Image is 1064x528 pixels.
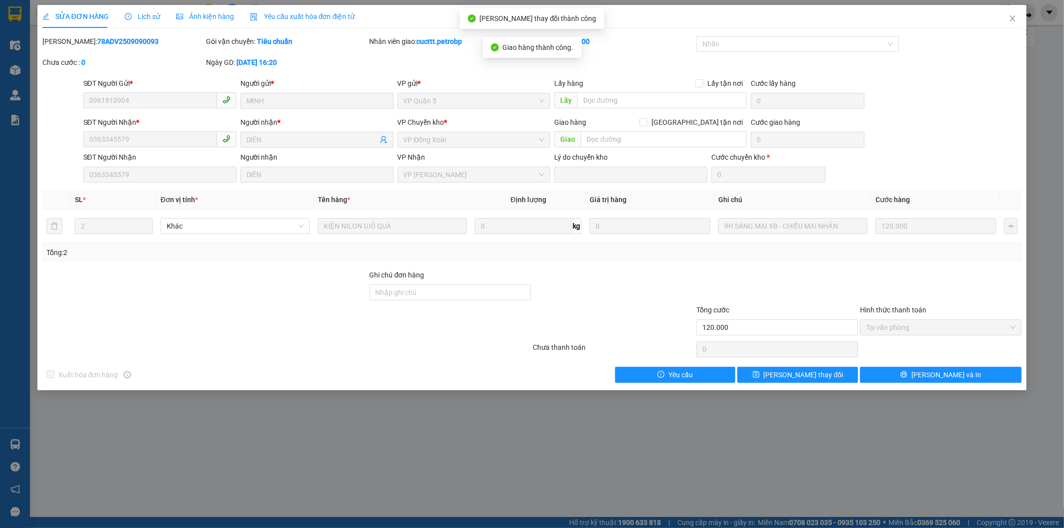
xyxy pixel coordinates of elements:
input: Ghi Chú [718,218,867,234]
span: printer [900,371,907,379]
span: Giao hàng thành công. [503,43,574,51]
span: info-circle [124,371,131,378]
span: Lịch sử [125,12,160,20]
span: Yêu cầu [668,369,693,380]
span: close [1009,14,1017,22]
input: 0 [875,218,996,234]
span: VP Quận 5 [404,93,545,108]
div: Chưa cước : [42,57,204,68]
span: Yêu cầu xuất hóa đơn điện tử [250,12,355,20]
span: exclamation-circle [657,371,664,379]
img: icon [250,13,258,21]
span: Tên hàng [318,196,350,204]
div: SĐT Người Gửi [83,78,236,89]
input: Dọc đường [577,92,747,108]
span: Khác [167,219,304,234]
span: Tại văn phòng [866,320,1016,335]
b: [DATE] 16:20 [236,58,277,66]
span: Tổng cước [696,306,729,314]
span: VP Đồng Xoài [404,132,545,147]
button: exclamation-circleYêu cầu [615,367,736,383]
span: VP Đức Liễu [404,167,545,182]
span: SL [75,196,83,204]
span: phone [222,96,230,104]
span: Giao hàng [554,118,586,126]
b: 0 [81,58,85,66]
button: Close [999,5,1027,33]
button: plus [1004,218,1018,234]
label: Cước lấy hàng [751,79,796,87]
span: save [753,371,760,379]
span: [PERSON_NAME] thay đổi thành công [480,14,597,22]
span: VP Chuyển kho [398,118,444,126]
label: Ghi chú đơn hàng [370,271,425,279]
div: Tổng: 2 [46,247,411,258]
div: SĐT Người Nhận [83,117,236,128]
span: Giao [554,131,581,147]
span: [GEOGRAPHIC_DATA] tận nơi [647,117,747,128]
label: Cước giao hàng [751,118,800,126]
span: [PERSON_NAME] thay đổi [764,369,844,380]
b: cucttt.petrobp [417,37,462,45]
span: Đơn vị tính [161,196,198,204]
span: Giá trị hàng [590,196,627,204]
span: SỬA ĐƠN HÀNG [42,12,109,20]
span: phone [222,135,230,143]
div: Nhân viên giao: [370,36,531,47]
div: Cước chuyển kho [711,152,825,163]
div: Lý do chuyển kho [554,152,707,163]
div: VP Nhận [398,152,551,163]
div: Ngày GD: [206,57,368,68]
input: Cước giao hàng [751,132,864,148]
span: clock-circle [125,13,132,20]
span: user-add [380,136,388,144]
button: save[PERSON_NAME] thay đổi [737,367,858,383]
span: Xuất hóa đơn hàng [54,369,122,380]
span: kg [572,218,582,234]
span: check-circle [468,14,476,22]
div: Chưa thanh toán [532,342,696,359]
div: SĐT Người Nhận [83,152,236,163]
div: Cước rồi : [533,36,694,47]
input: 0 [590,218,710,234]
b: Tiêu chuẩn [257,37,292,45]
span: Ảnh kiện hàng [176,12,234,20]
button: delete [46,218,62,234]
input: Cước lấy hàng [751,93,864,109]
span: Lấy hàng [554,79,583,87]
b: 78ADV2509090093 [97,37,159,45]
span: Lấy [554,92,577,108]
span: check-circle [491,43,499,51]
span: [PERSON_NAME] và In [911,369,981,380]
span: Lấy tận nơi [703,78,747,89]
input: VD: Bàn, Ghế [318,218,467,234]
span: Định lượng [511,196,546,204]
div: [PERSON_NAME]: [42,36,204,47]
div: Gói vận chuyển: [206,36,368,47]
input: Ghi chú đơn hàng [370,284,531,300]
div: Người gửi [240,78,394,89]
div: Người nhận [240,152,394,163]
div: VP gửi [398,78,551,89]
button: printer[PERSON_NAME] và In [860,367,1022,383]
th: Ghi chú [714,190,871,210]
span: Cước hàng [875,196,910,204]
div: Người nhận [240,117,394,128]
label: Hình thức thanh toán [860,306,926,314]
input: Dọc đường [581,131,747,147]
span: edit [42,13,49,20]
span: picture [176,13,183,20]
